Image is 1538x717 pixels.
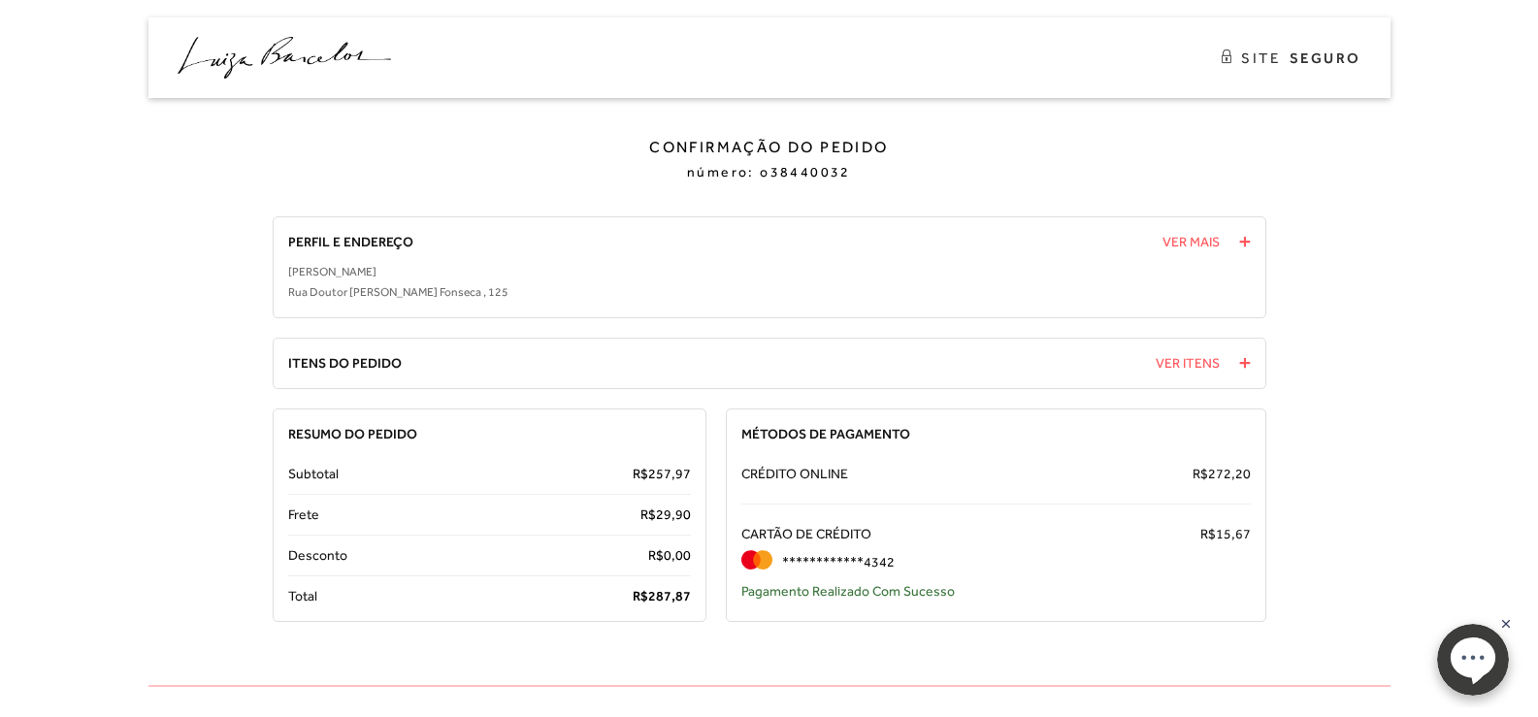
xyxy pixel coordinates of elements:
span: Métodos de Pagamento [741,426,910,441]
span: 20 [1235,466,1251,481]
span: Rua Doutor [PERSON_NAME] Fonseca [288,285,481,299]
span: Resumo do Pedido [288,426,417,441]
span: , 125 [483,285,508,299]
span: 272, [1208,466,1235,481]
span: SITE [1241,48,1280,68]
span: 67 [1235,526,1251,541]
span: Itens do Pedido [288,355,402,371]
span: R$ [1193,466,1208,481]
span: Desconto [288,545,347,566]
span: R$ [633,466,648,481]
span: R$ [648,547,664,563]
span: Subtotal [288,464,339,484]
span: 15, [1216,526,1235,541]
span: Ver Mais [1162,232,1220,252]
span: 287, [648,588,675,603]
span: Cartão de Crédito [741,524,871,544]
span: número: [687,164,755,179]
span: 97 [675,466,691,481]
span: R$ [1200,526,1216,541]
span: Confirmação do Pedido [649,138,888,156]
span: 257, [648,466,675,481]
img: Luiza Barcelos [178,37,391,79]
span: Total [288,586,317,606]
span: 29, [656,506,675,522]
span: 90 [675,506,691,522]
div: Pagamento Realizado Com Sucesso [741,581,1250,602]
span: R$ [640,506,656,522]
span: SEGURO [1290,48,1360,68]
span: Crédito Online [741,464,848,484]
span: 0, [664,547,675,563]
span: R$ [633,588,648,603]
span: Perfil e Endereço [288,234,413,249]
span: 87 [675,588,691,603]
span: o38440032 [760,164,851,179]
span: 00 [675,547,691,563]
span: Frete [288,505,319,525]
span: Ver Itens [1156,353,1220,374]
span: [PERSON_NAME] [288,265,376,278]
